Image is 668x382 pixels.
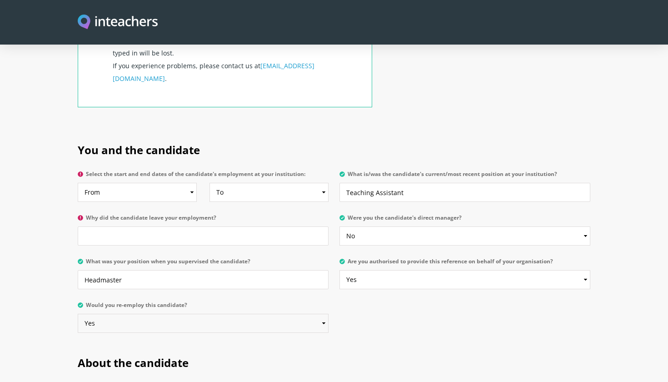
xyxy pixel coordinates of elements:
a: Visit this site's homepage [78,15,158,30]
label: Are you authorised to provide this reference on behalf of your organisation? [339,258,590,270]
label: Why did the candidate leave your employment? [78,215,329,226]
p: If you navigate away from this form before submitting it, anything you have typed in will be lost... [113,18,361,107]
img: Inteachers [78,15,158,30]
span: You and the candidate [78,142,200,157]
label: Were you the candidate's direct manager? [339,215,590,226]
label: What was your position when you supervised the candidate? [78,258,329,270]
span: About the candidate [78,355,189,370]
label: Would you re-employ this candidate? [78,302,329,314]
label: What is/was the candidate's current/most recent position at your institution? [339,171,590,183]
label: Select the start and end dates of the candidate's employment at your institution: [78,171,329,183]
